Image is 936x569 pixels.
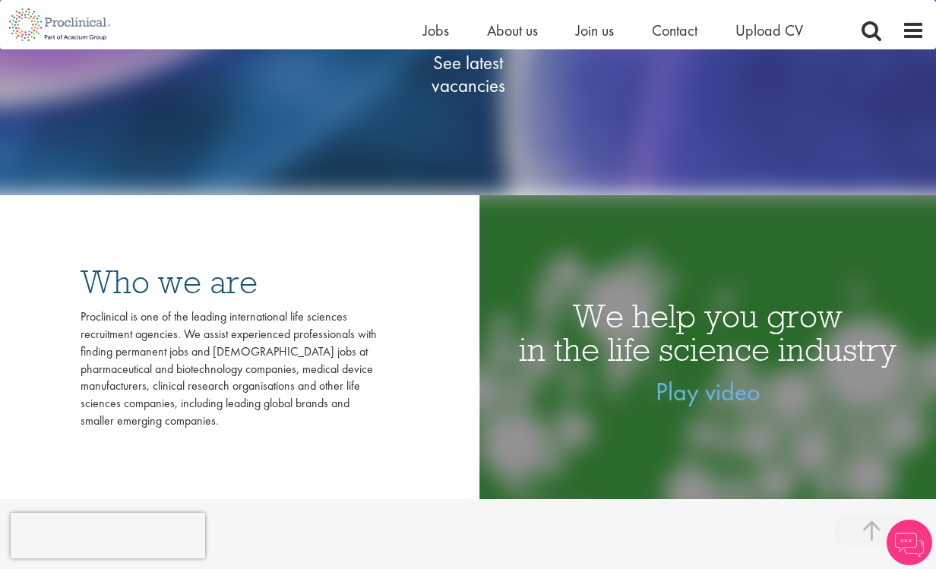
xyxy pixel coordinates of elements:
[576,21,614,40] a: Join us
[81,308,377,430] div: Proclinical is one of the leading international life sciences recruitment agencies. We assist exp...
[887,520,932,565] img: Chatbot
[479,299,936,366] h1: We help you grow in the life science industry
[81,265,377,299] h3: Who we are
[656,375,760,408] a: Play video
[423,21,449,40] a: Jobs
[487,21,538,40] a: About us
[11,513,205,558] iframe: reCAPTCHA
[652,21,697,40] a: Contact
[735,21,803,40] a: Upload CV
[392,52,544,97] span: See latest vacancies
